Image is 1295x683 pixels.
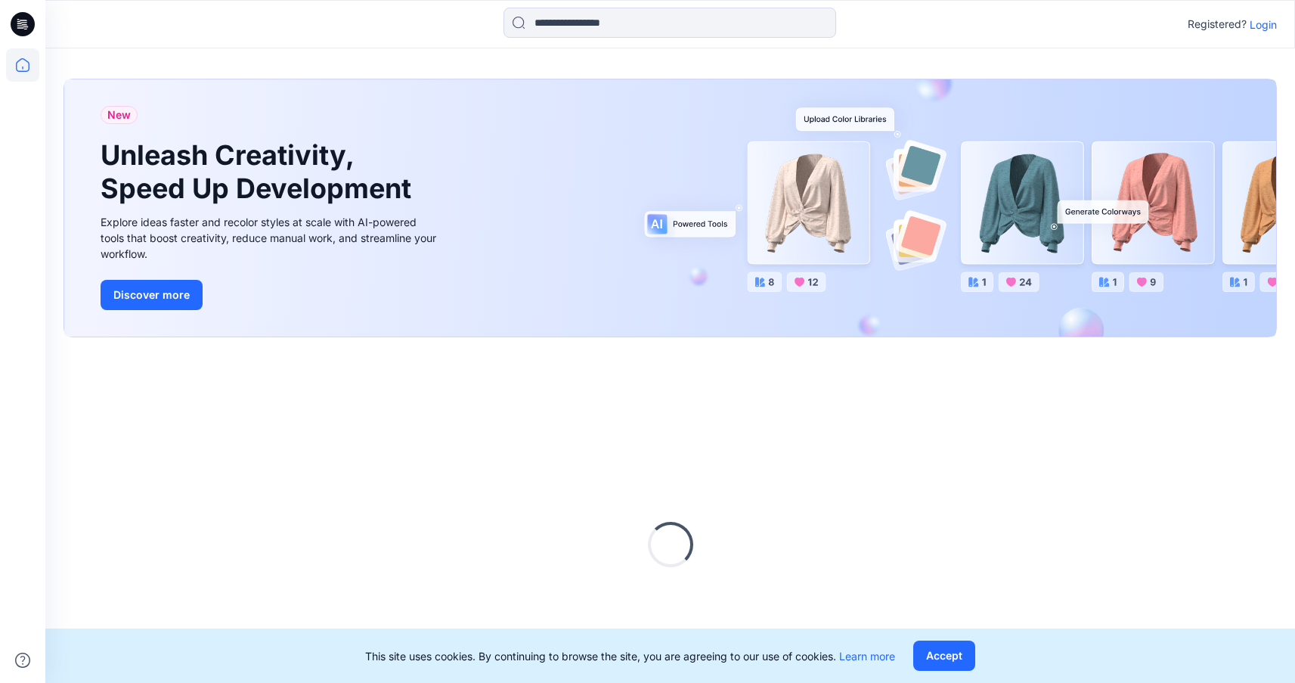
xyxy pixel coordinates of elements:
[839,650,895,663] a: Learn more
[101,214,441,262] div: Explore ideas faster and recolor styles at scale with AI-powered tools that boost creativity, red...
[101,280,203,310] button: Discover more
[1188,15,1247,33] p: Registered?
[101,139,418,204] h1: Unleash Creativity, Speed Up Development
[365,648,895,664] p: This site uses cookies. By continuing to browse the site, you are agreeing to our use of cookies.
[107,106,131,124] span: New
[913,641,975,671] button: Accept
[101,280,441,310] a: Discover more
[1250,17,1277,33] p: Login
